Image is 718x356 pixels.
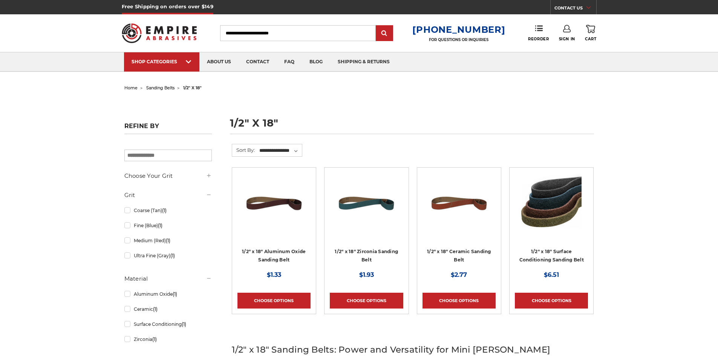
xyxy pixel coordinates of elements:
[330,293,403,309] a: Choose Options
[124,249,212,262] a: Ultra Fine (Gray)
[173,291,177,297] span: (1)
[585,37,596,41] span: Cart
[162,208,167,213] span: (1)
[132,59,192,64] div: SHOP CATEGORIES
[124,287,212,301] a: Aluminum Oxide
[359,271,374,278] span: $1.93
[124,219,212,232] a: Fine (Blue)
[377,26,392,41] input: Submit
[429,173,489,233] img: 1/2" x 18" Ceramic File Belt
[451,271,467,278] span: $2.77
[124,171,212,180] h5: Choose Your Grit
[515,293,588,309] a: Choose Options
[330,173,403,246] a: 1/2" x 18" Zirconia File Belt
[559,37,575,41] span: Sign In
[183,85,202,90] span: 1/2" x 18"
[124,303,212,316] a: Ceramic
[242,249,306,263] a: 1/2" x 18" Aluminum Oxide Sanding Belt
[412,24,505,35] a: [PHONE_NUMBER]
[124,204,212,217] a: Coarse (Tan)
[124,234,212,247] a: Medium (Red)
[336,173,397,233] img: 1/2" x 18" Zirconia File Belt
[302,52,330,72] a: blog
[199,52,239,72] a: about us
[124,122,212,134] h5: Refine by
[124,191,212,200] h5: Grit
[554,4,596,14] a: CONTACT US
[146,85,175,90] a: sanding belts
[423,293,496,309] a: Choose Options
[267,271,281,278] span: $1.33
[335,249,398,263] a: 1/2" x 18" Zirconia Sanding Belt
[122,18,197,48] img: Empire Abrasives
[182,321,186,327] span: (1)
[519,249,584,263] a: 1/2" x 18" Surface Conditioning Sanding Belt
[585,25,596,41] a: Cart
[170,253,175,258] span: (1)
[158,223,162,228] span: (1)
[277,52,302,72] a: faq
[124,318,212,331] a: Surface Conditioning
[152,336,157,342] span: (1)
[153,306,158,312] span: (1)
[528,37,549,41] span: Reorder
[427,249,491,263] a: 1/2" x 18" Ceramic Sanding Belt
[166,238,170,243] span: (1)
[258,145,302,156] select: Sort By:
[237,293,311,309] a: Choose Options
[330,52,397,72] a: shipping & returns
[232,144,255,156] label: Sort By:
[239,52,277,72] a: contact
[423,173,496,246] a: 1/2" x 18" Ceramic File Belt
[412,37,505,42] p: FOR QUESTIONS OR INQUIRIES
[528,25,549,41] a: Reorder
[515,173,588,246] a: Surface Conditioning Sanding Belts
[124,85,138,90] a: home
[244,173,304,233] img: 1/2" x 18" Aluminum Oxide File Belt
[124,274,212,283] h5: Material
[544,271,559,278] span: $6.51
[124,333,212,346] a: Zirconia
[237,173,311,246] a: 1/2" x 18" Aluminum Oxide File Belt
[230,118,594,134] h1: 1/2" x 18"
[521,173,582,233] img: Surface Conditioning Sanding Belts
